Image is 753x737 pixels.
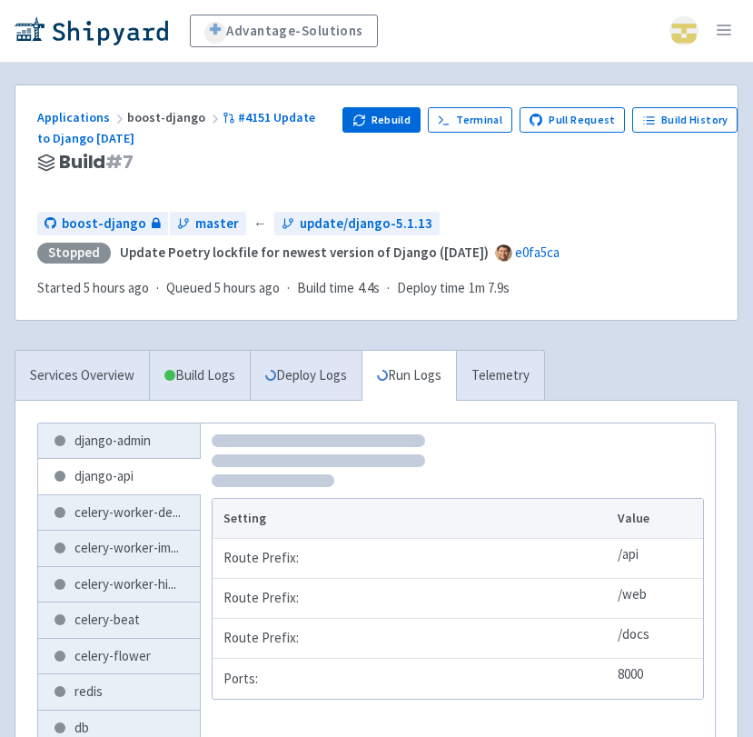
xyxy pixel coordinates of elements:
[105,149,134,174] span: # 7
[74,503,181,523] span: celery-worker-de ...
[38,639,200,674] a: celery-flower
[59,152,134,173] span: Build
[358,278,380,299] span: 4.4s
[213,499,611,539] th: Setting
[170,212,246,236] a: master
[84,279,149,296] time: 5 hours ago
[253,214,267,234] span: ←
[611,659,703,699] td: 8000
[37,109,127,125] a: Applications
[213,659,611,699] td: Ports:
[297,278,354,299] span: Build time
[213,619,611,659] td: Route Prefix:
[37,109,315,146] a: #4151 Update to Django [DATE]
[397,278,465,299] span: Deploy time
[38,423,200,459] a: django-admin
[37,243,111,264] div: Stopped
[37,278,520,299] div: · · ·
[300,214,432,234] span: update/django-5.1.13
[74,574,176,595] span: celery-worker-hi ...
[250,351,362,401] a: Deploy Logs
[213,539,611,579] td: Route Prefix:
[611,539,703,579] td: /api
[37,212,168,236] a: boost-django
[515,244,560,261] a: e0fa5ca
[214,279,280,296] time: 5 hours ago
[190,15,378,47] a: Advantage-Solutions
[38,531,200,566] a: celery-worker-im...
[127,109,223,125] span: boost-django
[38,603,200,638] a: celery-beat
[611,619,703,659] td: /docs
[38,459,200,494] a: django-api
[342,107,421,133] button: Rebuild
[38,567,200,603] a: celery-worker-hi...
[611,579,703,619] td: /web
[74,538,179,559] span: celery-worker-im ...
[166,279,280,296] span: Queued
[213,579,611,619] td: Route Prefix:
[15,16,168,45] img: Shipyard logo
[195,214,239,234] span: master
[150,351,250,401] a: Build Logs
[611,499,703,539] th: Value
[362,351,456,401] a: Run Logs
[62,214,146,234] span: boost-django
[632,107,738,133] a: Build History
[37,279,149,296] span: Started
[38,674,200,710] a: redis
[15,351,149,401] a: Services Overview
[38,495,200,531] a: celery-worker-de...
[520,107,626,133] a: Pull Request
[469,278,510,299] span: 1m 7.9s
[428,107,512,133] a: Terminal
[274,212,440,236] a: update/django-5.1.13
[120,244,489,261] strong: Update Poetry lockfile for newest version of Django ([DATE])
[456,351,544,401] a: Telemetry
